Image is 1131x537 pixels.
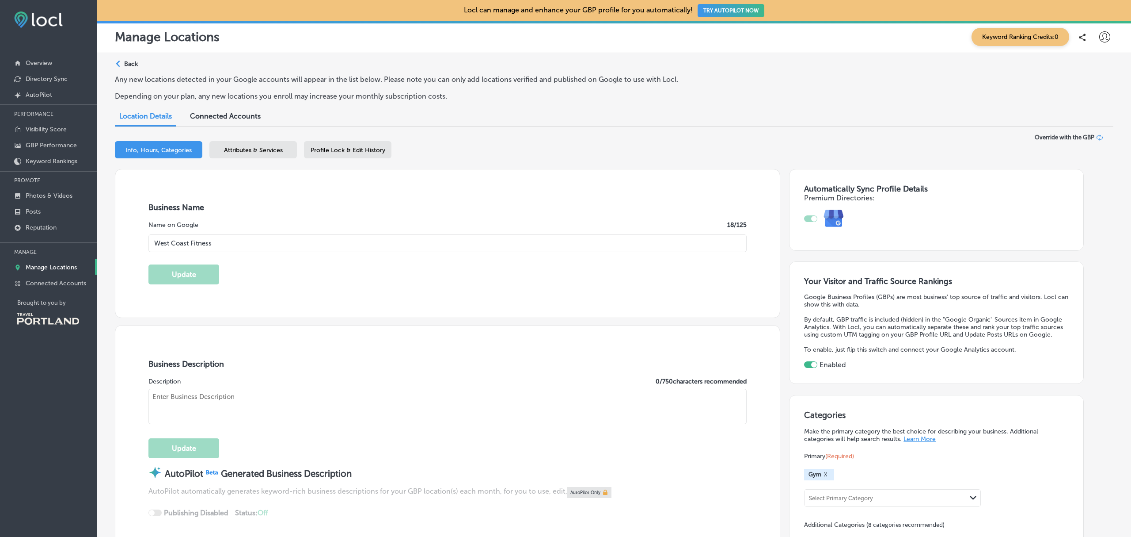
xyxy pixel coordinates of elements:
[311,146,385,154] span: Profile Lock & Edit History
[115,92,764,100] p: Depending on your plan, any new locations you enroll may increase your monthly subscription costs.
[808,471,821,478] span: Gym
[804,428,1069,443] p: Make the primary category the best choice for describing your business. Additional categories wil...
[804,521,945,529] span: Additional Categories
[698,4,764,17] button: TRY AUTOPILOT NOW
[26,224,57,231] p: Reputation
[804,316,1068,338] p: By default, GBP traffic is included (hidden) in the "Google Organic" Sources item in Google Analy...
[125,146,192,154] span: Info, Hours, Categories
[119,112,172,120] span: Location Details
[148,221,198,229] label: Name on Google
[26,157,77,165] p: Keyword Rankings
[148,466,162,479] img: autopilot-icon
[203,468,221,476] img: Beta
[804,453,854,460] span: Primary
[1035,134,1094,141] span: Override with the GBP
[14,12,63,28] img: fda3e92497d09a02dc62c9cd864e3231.png
[26,91,52,99] p: AutoPilot
[821,471,830,478] button: X
[903,435,936,443] a: Learn More
[820,361,846,369] label: Enabled
[26,280,86,287] p: Connected Accounts
[26,75,68,83] p: Directory Sync
[148,438,219,458] button: Update
[148,203,747,212] h3: Business Name
[224,146,283,154] span: Attributes & Services
[26,142,77,149] p: GBP Performance
[809,495,873,501] div: Select Primary Category
[26,264,77,271] p: Manage Locations
[804,410,1069,423] h3: Categories
[26,59,52,67] p: Overview
[972,28,1069,46] span: Keyword Ranking Credits: 0
[165,468,352,479] strong: AutoPilot Generated Business Description
[825,453,854,460] span: (Required)
[26,208,41,215] p: Posts
[17,299,97,306] p: Brought to you by
[190,112,261,120] span: Connected Accounts
[804,184,1069,194] h3: Automatically Sync Profile Details
[817,202,850,235] img: e7ababfa220611ac49bdb491a11684a6.png
[804,293,1068,308] p: Google Business Profiles (GBPs) are most business' top source of traffic and visitors. Locl can s...
[804,194,1069,202] h4: Premium Directories:
[656,378,747,385] label: 0 / 750 characters recommended
[17,313,79,325] img: Travel Portland
[115,75,764,84] p: Any new locations detected in your Google accounts will appear in the list below. Please note you...
[727,221,747,229] label: 18 /125
[124,60,138,68] p: Back
[148,265,219,284] button: Update
[804,276,1068,286] h3: Your Visitor and Traffic Source Rankings
[26,192,72,199] p: Photos & Videos
[148,359,747,369] h3: Business Description
[148,378,181,385] label: Description
[866,521,945,529] span: (8 categories recommended)
[26,126,67,133] p: Visibility Score
[804,346,1068,353] p: To enable, just flip this switch and connect your Google Analytics account.
[148,234,747,252] input: Enter Location Name
[115,30,220,44] p: Manage Locations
